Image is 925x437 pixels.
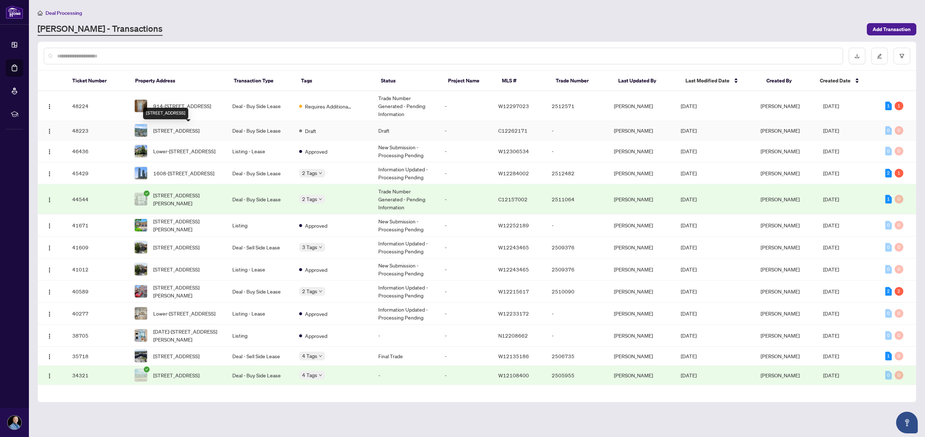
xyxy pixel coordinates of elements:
span: Approved [305,147,327,155]
span: W12215617 [498,288,529,295]
span: [DATE] [823,332,839,339]
td: - [546,140,608,162]
div: 1 [895,102,903,110]
td: Deal - Buy Side Lease [227,184,293,214]
span: [PERSON_NAME] [761,332,800,339]
span: [PERSON_NAME] [761,244,800,250]
div: 0 [895,243,903,252]
img: Logo [47,354,52,360]
span: [DATE] [823,288,839,295]
span: [DATE] [823,244,839,250]
button: filter [894,48,910,64]
td: [PERSON_NAME] [608,162,675,184]
span: [PERSON_NAME] [761,148,800,154]
span: home [38,10,43,16]
td: - [439,303,492,325]
td: 2509376 [546,258,608,280]
span: [DATE] [823,372,839,378]
td: Deal - Buy Side Lease [227,121,293,140]
span: [STREET_ADDRESS][PERSON_NAME] [153,217,221,233]
td: 35718 [66,347,129,366]
img: Logo [47,104,52,110]
div: [STREET_ADDRESS] [143,108,188,119]
span: [DATE] [681,170,697,176]
span: [STREET_ADDRESS] [153,352,199,360]
img: thumbnail-img [135,145,147,157]
th: Project Name [442,71,496,91]
span: 1608-[STREET_ADDRESS] [153,169,214,177]
td: Listing - Lease [227,140,293,162]
td: 2505955 [546,366,608,385]
div: 0 [885,221,892,230]
span: [STREET_ADDRESS][PERSON_NAME] [153,283,221,299]
td: Final Trade [373,347,439,366]
th: Ticket Number [66,71,129,91]
div: 0 [885,265,892,274]
span: [PERSON_NAME] [761,266,800,273]
td: - [439,325,492,347]
div: 0 [895,126,903,135]
div: 1 [885,102,892,110]
button: edit [871,48,888,64]
img: thumbnail-img [135,263,147,275]
span: [DATE] [681,196,697,202]
td: Listing [227,214,293,236]
span: edit [877,53,882,59]
div: 1 [885,352,892,360]
td: Listing - Lease [227,258,293,280]
td: 41012 [66,258,129,280]
span: C12262171 [498,127,528,134]
th: Trade Number [550,71,613,91]
img: Logo [47,267,52,273]
img: Logo [47,149,52,155]
span: [PERSON_NAME] [761,353,800,359]
span: [STREET_ADDRESS] [153,127,199,134]
img: thumbnail-img [135,350,147,362]
span: Draft [305,127,316,135]
td: 48223 [66,121,129,140]
td: - [439,162,492,184]
span: W12243465 [498,244,529,250]
button: Logo [44,219,55,231]
img: Logo [47,333,52,339]
img: Profile Icon [8,416,21,429]
button: Logo [44,145,55,157]
div: 1 [895,169,903,177]
td: 2511064 [546,184,608,214]
button: Logo [44,369,55,381]
span: Approved [305,266,327,274]
td: [PERSON_NAME] [608,236,675,258]
div: 0 [885,126,892,135]
span: [PERSON_NAME] [761,222,800,228]
img: thumbnail-img [135,369,147,381]
span: [STREET_ADDRESS] [153,265,199,273]
img: thumbnail-img [135,241,147,253]
td: [PERSON_NAME] [608,140,675,162]
span: Approved [305,310,327,318]
button: Logo [44,350,55,362]
span: 2 Tags [302,195,317,203]
span: 3 Tags [302,243,317,251]
span: W12243465 [498,266,529,273]
td: Information Updated - Processing Pending [373,162,439,184]
div: 0 [885,331,892,340]
span: filter [899,53,904,59]
span: W12306534 [498,148,529,154]
span: [DATE] [681,244,697,250]
th: Transaction Type [228,71,295,91]
span: [PERSON_NAME] [761,372,800,378]
span: [DATE] [823,196,839,202]
span: Add Transaction [873,23,911,35]
span: Deal Processing [46,10,82,16]
img: thumbnail-img [135,219,147,231]
td: [PERSON_NAME] [608,121,675,140]
td: Deal - Buy Side Lease [227,91,293,121]
td: [PERSON_NAME] [608,366,675,385]
img: Logo [47,171,52,177]
td: 44544 [66,184,129,214]
td: - [439,214,492,236]
td: 40589 [66,280,129,303]
img: thumbnail-img [135,329,147,342]
td: Information Updated - Processing Pending [373,236,439,258]
span: [DATE] [681,288,697,295]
